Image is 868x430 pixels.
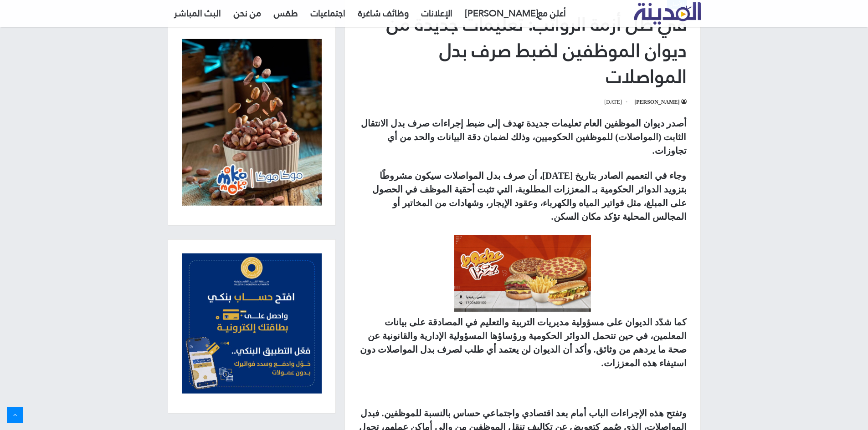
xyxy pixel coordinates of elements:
[634,2,701,25] img: تلفزيون المدينة
[634,3,701,25] a: تلفزيون المدينة
[634,99,686,105] a: [PERSON_NAME]
[360,317,687,368] strong: كما شدّد الديوان على مسؤولية مديريات التربية والتعليم في المصادقة على بيانات المعلمين، في حين تتح...
[372,171,687,222] strong: وجاء في التعميم الصادر بتاريخ [DATE]، أن صرف بدل المواصلات سيكون مشروطًا بتزويد الدوائر الحكومية ...
[604,96,629,107] span: [DATE]
[361,118,687,156] strong: أصدر ديوان الموظفين العام تعليمات جديدة تهدف إلى ضبط إجراءات صرف بدل الانتقال الثابت (المواصلات) ...
[359,11,687,90] h1: في ظل أزمة الرواتب: تعليمات جديدة من ديوان الموظفين لضبط صرف بدل المواصلات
